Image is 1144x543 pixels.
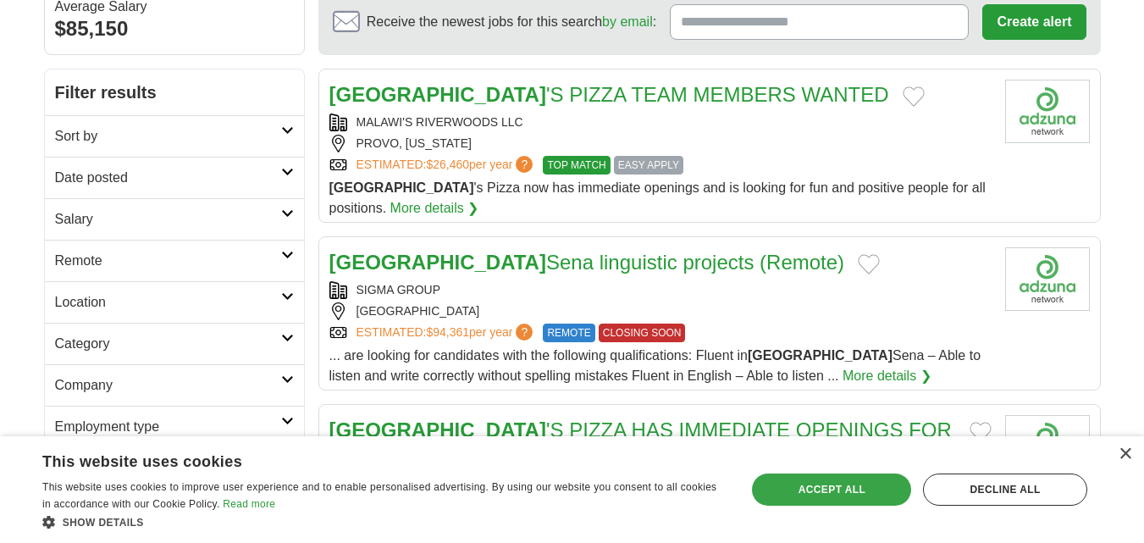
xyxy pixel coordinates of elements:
strong: [GEOGRAPHIC_DATA] [329,251,546,274]
a: Category [45,323,304,364]
div: This website uses cookies [42,446,683,472]
img: Company logo [1005,415,1090,479]
span: ... are looking for candidates with the following qualifications: Fluent in Sena – Able to listen... [329,348,981,383]
span: $94,361 [426,325,469,339]
a: [GEOGRAPHIC_DATA]Sena linguistic projects (Remote) [329,251,845,274]
span: CLOSING SOON [599,324,686,342]
span: 's Pizza now has immediate openings and is looking for fun and positive people for all positions. [329,180,986,215]
strong: [GEOGRAPHIC_DATA] [329,180,474,195]
div: Decline all [923,474,1087,506]
a: More details ❯ [843,366,931,386]
h2: Company [55,375,281,396]
img: Company logo [1005,247,1090,311]
a: More details ❯ [390,198,479,219]
h2: Category [55,334,281,354]
button: Add to favorite jobs [970,422,992,442]
span: REMOTE [543,324,594,342]
a: Remote [45,240,304,281]
button: Add to favorite jobs [903,86,925,107]
h2: Sort by [55,126,281,147]
span: $26,460 [426,158,469,171]
div: Close [1119,448,1131,461]
a: Company [45,364,304,406]
h2: Date posted [55,168,281,188]
a: Sort by [45,115,304,157]
span: ? [516,156,533,173]
div: Show details [42,513,726,530]
span: ? [516,324,533,341]
a: ESTIMATED:$94,361per year? [356,324,537,342]
strong: [GEOGRAPHIC_DATA] [329,418,546,441]
span: EASY APPLY [614,156,683,175]
div: [GEOGRAPHIC_DATA] [329,302,992,320]
h2: Filter results [45,69,304,115]
span: Show details [63,517,144,529]
img: Company logo [1005,80,1090,143]
div: $85,150 [55,14,294,44]
a: Salary [45,198,304,240]
strong: [GEOGRAPHIC_DATA] [329,83,546,106]
a: Employment type [45,406,304,447]
button: Add to favorite jobs [858,254,880,274]
span: TOP MATCH [543,156,610,175]
div: Accept all [752,474,911,506]
h2: Remote [55,251,281,271]
div: PROVO, [US_STATE] [329,135,992,152]
a: Read more, opens a new window [223,498,275,510]
div: MALAWI'S RIVERWOODS LLC [329,114,992,131]
span: This website uses cookies to improve user experience and to enable personalised advertising. By u... [42,481,716,510]
h2: Salary [55,209,281,230]
button: Create alert [982,4,1086,40]
strong: [GEOGRAPHIC_DATA] [748,348,893,363]
h2: Location [55,292,281,313]
a: ESTIMATED:$26,460per year? [356,156,537,175]
a: [GEOGRAPHIC_DATA]'S PIZZA HAS IMMEDIATE OPENINGS FOR ALL TEAM POSITIONS [329,418,952,472]
a: [GEOGRAPHIC_DATA]'S PIZZA TEAM MEMBERS WANTED [329,83,889,106]
h2: Employment type [55,417,281,437]
a: Date posted [45,157,304,198]
span: Receive the newest jobs for this search : [367,12,656,32]
div: SIGMA GROUP [329,281,992,299]
a: Location [45,281,304,323]
a: by email [602,14,653,29]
